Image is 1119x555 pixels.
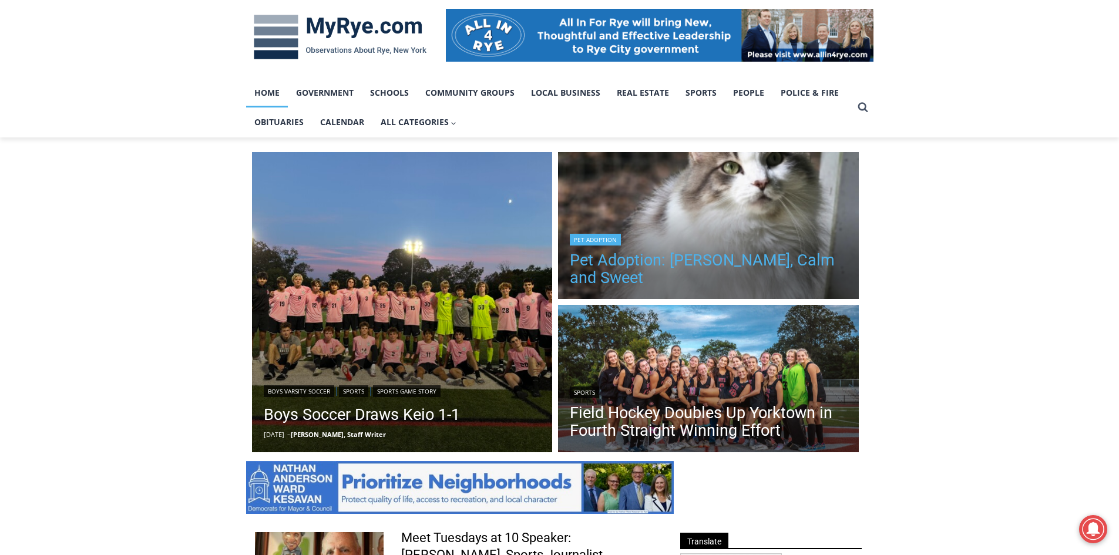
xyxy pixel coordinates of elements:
[772,78,847,107] a: Police & Fire
[288,78,362,107] a: Government
[123,99,129,111] div: 4
[725,78,772,107] a: People
[852,97,873,118] button: View Search Form
[297,1,555,114] div: "I learned about the history of a place I’d honestly never considered even as a resident of [GEOG...
[677,78,725,107] a: Sports
[570,404,847,439] a: Field Hockey Doubles Up Yorktown in Fourth Straight Winning Effort
[558,152,859,302] img: [PHOTO: Mona. Contributed.]
[283,114,569,146] a: Intern @ [DOMAIN_NAME]
[246,107,312,137] a: Obituaries
[680,533,728,549] span: Translate
[246,78,852,137] nav: Primary Navigation
[264,403,460,426] a: Boys Soccer Draws Keio 1-1
[264,430,284,439] time: [DATE]
[246,6,434,68] img: MyRye.com
[558,305,859,455] a: Read More Field Hockey Doubles Up Yorktown in Fourth Straight Winning Effort
[291,430,386,439] a: [PERSON_NAME], Staff Writer
[570,234,621,245] a: Pet Adoption
[558,152,859,302] a: Read More Pet Adoption: Mona, Calm and Sweet
[417,78,523,107] a: Community Groups
[523,78,609,107] a: Local Business
[339,385,368,397] a: Sports
[264,383,460,397] div: | |
[558,305,859,455] img: (PHOTO: The 2025 Rye Field Hockey team. Credit: Maureen Tsuchida.)
[312,107,372,137] a: Calendar
[137,99,143,111] div: 6
[252,152,553,453] a: Read More Boys Soccer Draws Keio 1-1
[287,430,291,439] span: –
[123,35,157,96] div: Live Music
[609,78,677,107] a: Real Estate
[373,385,441,397] a: Sports Game Story
[246,78,288,107] a: Home
[372,107,465,137] button: Child menu of All Categories
[1,117,176,146] a: [PERSON_NAME] Read Sanctuary Fall Fest: [DATE]
[252,152,553,453] img: (PHOTO: The Rye Boys Soccer team from their match agains Keio Academy on September 30, 2025. Cred...
[132,99,135,111] div: /
[570,386,599,398] a: Sports
[9,118,156,145] h4: [PERSON_NAME] Read Sanctuary Fall Fest: [DATE]
[264,385,334,397] a: Boys Varsity Soccer
[307,117,545,143] span: Intern @ [DOMAIN_NAME]
[446,9,873,62] img: All in for Rye
[570,251,847,287] a: Pet Adoption: [PERSON_NAME], Calm and Sweet
[362,78,417,107] a: Schools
